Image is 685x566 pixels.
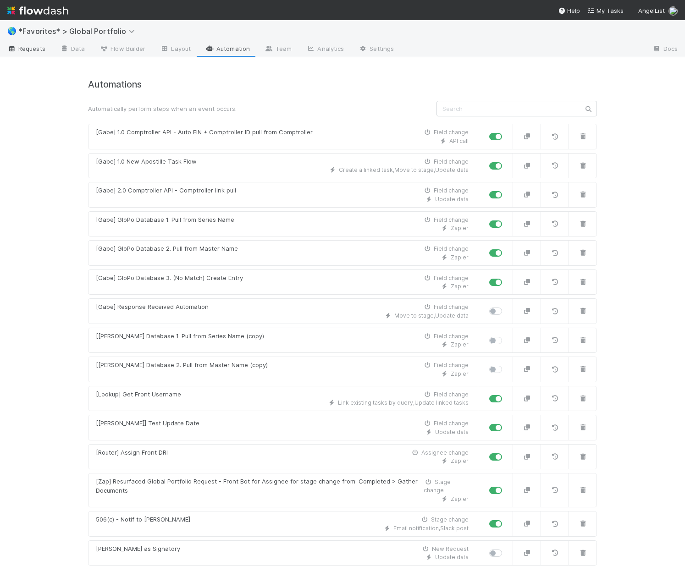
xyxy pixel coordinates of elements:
[18,27,139,36] span: *Favorites* > Global Portfolio
[88,211,478,237] a: [Gabe] GloPo Database 1. Pull from Series NameField changeZapier
[668,6,678,16] img: avatar_5bf5c33b-3139-4939-a495-cbf9fc6ebf7e.png
[88,328,478,353] a: [[PERSON_NAME] Database 1. Pull from Series Name (copy)Field changeZapier
[394,166,435,173] span: Move to stage ,
[96,390,181,399] div: [Lookup] Get Front Username
[351,42,401,57] a: Settings
[96,186,236,195] div: [Gabe] 2.0 Comptroller API - Comptroller link pull
[99,44,145,53] span: Flow Builder
[257,42,299,57] a: Team
[96,332,264,341] div: [[PERSON_NAME] Database 1. Pull from Series Name (copy)
[423,128,469,137] div: Field change
[53,42,92,57] a: Data
[88,386,478,412] a: [Lookup] Get Front UsernameField changeLink existing tasks by query,Update linked tasks
[451,457,469,464] span: Zapier
[423,332,469,341] div: Field change
[338,399,414,406] span: Link existing tasks by query ,
[88,511,478,537] a: 506(c) - Notif to [PERSON_NAME]Stage changeEmail notification,Slack post
[88,357,478,382] a: [[PERSON_NAME] Database 2. Pull from Master Name (copy)Field changeZapier
[96,128,313,137] div: [Gabe] 1.0 Comptroller API - Auto EIN + Comptroller ID pull from Comptroller
[451,495,469,502] span: Zapier
[440,525,469,532] span: Slack post
[423,187,469,195] div: Field change
[451,254,469,261] span: Zapier
[435,166,469,173] span: Update data
[423,361,469,369] div: Field change
[88,473,478,507] a: [Zap] Resurfaced Global Portfolio Request - Front Bot for Assignee for stage change from: Complet...
[587,6,624,15] a: My Tasks
[339,166,394,173] span: Create a linked task ,
[96,515,190,524] div: 506(c) - Notif to [PERSON_NAME]
[645,42,685,57] a: Docs
[423,419,469,428] div: Field change
[451,341,469,348] span: Zapier
[88,444,478,470] a: [Router] Assign Front DRIAssignee changeZapier
[435,312,469,319] span: Update data
[423,158,469,166] div: Field change
[449,137,469,144] span: API call
[423,216,469,224] div: Field change
[436,101,597,116] input: Search
[435,429,469,435] span: Update data
[7,27,17,35] span: 🌎
[423,274,469,282] div: Field change
[96,302,209,312] div: [Gabe] Response Received Automation
[88,240,478,266] a: [Gabe] GloPo Database 2. Pull from Master NameField changeZapier
[81,104,430,113] div: Automatically perform steps when an event occurs.
[423,390,469,399] div: Field change
[7,44,45,53] span: Requests
[88,79,597,90] h4: Automations
[423,245,469,253] div: Field change
[88,182,478,208] a: [Gabe] 2.0 Comptroller API - Comptroller link pullField changeUpdate data
[424,478,469,495] div: Stage change
[96,477,424,495] div: [Zap] Resurfaced Global Portfolio Request - Front Bot for Assignee for stage change from: Complet...
[88,415,478,440] a: [[PERSON_NAME]] Test Update DateField changeUpdate data
[153,42,198,57] a: Layout
[435,196,469,203] span: Update data
[451,225,469,231] span: Zapier
[435,554,469,561] span: Update data
[96,157,197,166] div: [Gabe] 1.0 New Apostille Task Flow
[88,540,478,566] a: [PERSON_NAME] as SignatoryNew RequestUpdate data
[88,124,478,149] a: [Gabe] 1.0 Comptroller API - Auto EIN + Comptroller ID pull from ComptrollerField changeAPI call
[88,269,478,295] a: [Gabe] GloPo Database 3. (No Match) Create EntryField changeZapier
[393,525,440,532] span: Email notification ,
[96,215,234,225] div: [Gabe] GloPo Database 1. Pull from Series Name
[198,42,257,57] a: Automation
[587,7,624,14] span: My Tasks
[88,298,478,324] a: [Gabe] Response Received AutomationField changeMove to stage,Update data
[421,545,469,553] div: New Request
[96,244,238,253] div: [Gabe] GloPo Database 2. Pull from Master Name
[96,419,199,428] div: [[PERSON_NAME]] Test Update Date
[451,283,469,290] span: Zapier
[96,274,243,283] div: [Gabe] GloPo Database 3. (No Match) Create Entry
[92,42,153,57] a: Flow Builder
[420,516,469,524] div: Stage change
[299,42,351,57] a: Analytics
[96,361,268,370] div: [[PERSON_NAME] Database 2. Pull from Master Name (copy)
[96,448,168,457] div: [Router] Assign Front DRI
[7,3,68,18] img: logo-inverted-e16ddd16eac7371096b0.svg
[96,544,180,554] div: [PERSON_NAME] as Signatory
[410,449,469,457] div: Assignee change
[451,370,469,377] span: Zapier
[423,303,469,311] div: Field change
[414,399,469,406] span: Update linked tasks
[638,7,665,14] span: AngelList
[558,6,580,15] div: Help
[394,312,435,319] span: Move to stage ,
[88,153,478,179] a: [Gabe] 1.0 New Apostille Task FlowField changeCreate a linked task,Move to stage,Update data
